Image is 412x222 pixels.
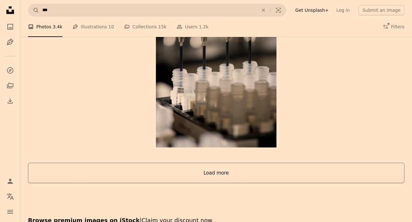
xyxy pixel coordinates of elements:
[4,175,17,188] a: Log in / Sign up
[332,5,353,15] a: Log in
[199,23,208,30] span: 1.2k
[177,17,208,37] a: Users 1.2k
[28,4,286,17] form: Find visuals sitewide
[156,54,276,60] a: a group of plastic cups sitting on top of a machine
[4,20,17,33] a: Photos
[4,36,17,48] a: Illustrations
[359,5,404,15] button: Submit an image
[4,95,17,107] a: Download History
[28,163,404,183] button: Load more
[4,205,17,218] button: Menu
[124,17,166,37] a: Collections 15k
[108,23,114,30] span: 10
[256,4,270,16] button: Clear
[4,64,17,77] a: Explore
[291,5,332,15] a: Get Unsplash+
[4,79,17,92] a: Collections
[4,4,17,18] a: Home — Unsplash
[73,17,114,37] a: Illustrations 10
[383,17,404,37] button: Filters
[158,23,166,30] span: 15k
[4,190,17,203] button: Language
[28,4,39,16] button: Search Unsplash
[271,4,286,16] button: Visual search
